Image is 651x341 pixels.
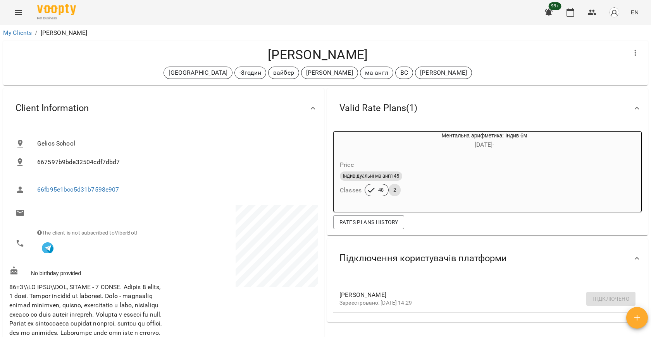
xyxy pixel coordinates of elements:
[239,68,261,77] p: -8годин
[42,242,53,254] img: Telegram
[273,68,294,77] p: вайбер
[339,218,398,227] span: Rates Plans History
[630,8,639,16] span: EN
[8,264,164,279] div: No birthday provided
[549,2,561,10] span: 99+
[9,3,28,22] button: Menu
[340,185,362,196] h6: Classes
[339,299,623,307] p: Зареєстровано: [DATE] 14:29
[35,28,37,38] li: /
[301,67,358,79] div: [PERSON_NAME]
[37,16,76,21] span: For Business
[37,139,312,148] span: Gelios School
[41,28,88,38] p: [PERSON_NAME]
[334,132,598,206] button: Ментальна арифметика: Індив 6м[DATE]- PriceІндивідуальні ма англ 45Classes482
[169,68,227,77] p: [GEOGRAPHIC_DATA]
[334,132,371,150] div: Ментальна арифметика: Індив 6м
[340,159,354,170] h6: Price
[327,238,648,278] div: Підключення користувачів платформи
[395,67,413,79] div: ВС
[37,230,138,236] span: The client is not subscribed to ViberBot!
[9,47,626,63] h4: [PERSON_NAME]
[3,88,324,128] div: Client Information
[371,132,598,150] div: Ментальна арифметика: Індив 6м
[164,67,232,79] div: [GEOGRAPHIC_DATA]
[627,5,642,19] button: EN
[333,215,404,229] button: Rates Plans History
[609,7,620,18] img: avatar_s.png
[340,173,402,180] span: Індивідуальні ма англ 45
[306,68,353,77] p: [PERSON_NAME]
[389,187,401,194] span: 2
[374,187,388,194] span: 48
[234,67,266,79] div: -8годин
[268,67,299,79] div: вайбер
[475,141,494,148] span: [DATE] -
[360,67,393,79] div: ма англ
[415,67,472,79] div: [PERSON_NAME]
[420,68,467,77] p: [PERSON_NAME]
[339,252,507,264] span: Підключення користувачів платформи
[327,88,648,128] div: Valid Rate Plans(1)
[37,4,76,15] img: Voopty Logo
[3,29,32,36] a: My Clients
[365,68,388,77] p: ма англ
[400,68,408,77] p: ВС
[3,28,648,38] nav: breadcrumb
[37,158,312,167] span: 667597b9bde32504cdf7dbd7
[37,186,119,193] a: 66fb95e1bcc5d31b7598e907
[339,102,417,114] span: Valid Rate Plans ( 1 )
[37,236,58,257] button: In touch with VooptyBot
[339,290,623,300] span: [PERSON_NAME]
[15,102,89,114] span: Client Information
